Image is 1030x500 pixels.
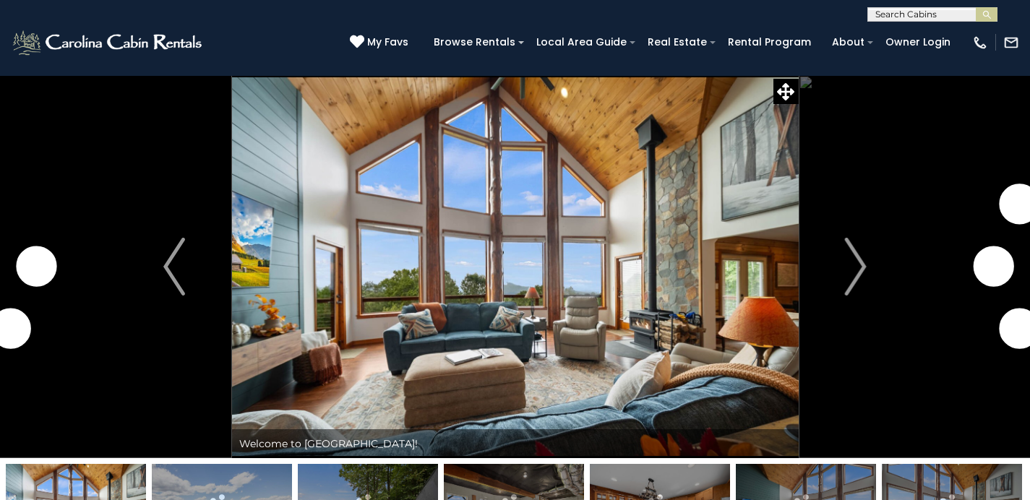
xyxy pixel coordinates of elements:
[721,31,818,53] a: Rental Program
[163,238,185,296] img: arrow
[798,75,913,458] button: Next
[640,31,714,53] a: Real Estate
[825,31,872,53] a: About
[426,31,523,53] a: Browse Rentals
[845,238,867,296] img: arrow
[972,35,988,51] img: phone-regular-white.png
[1003,35,1019,51] img: mail-regular-white.png
[232,429,799,458] div: Welcome to [GEOGRAPHIC_DATA]!
[350,35,412,51] a: My Favs
[117,75,232,458] button: Previous
[11,28,206,57] img: White-1-2.png
[878,31,958,53] a: Owner Login
[367,35,408,50] span: My Favs
[529,31,634,53] a: Local Area Guide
